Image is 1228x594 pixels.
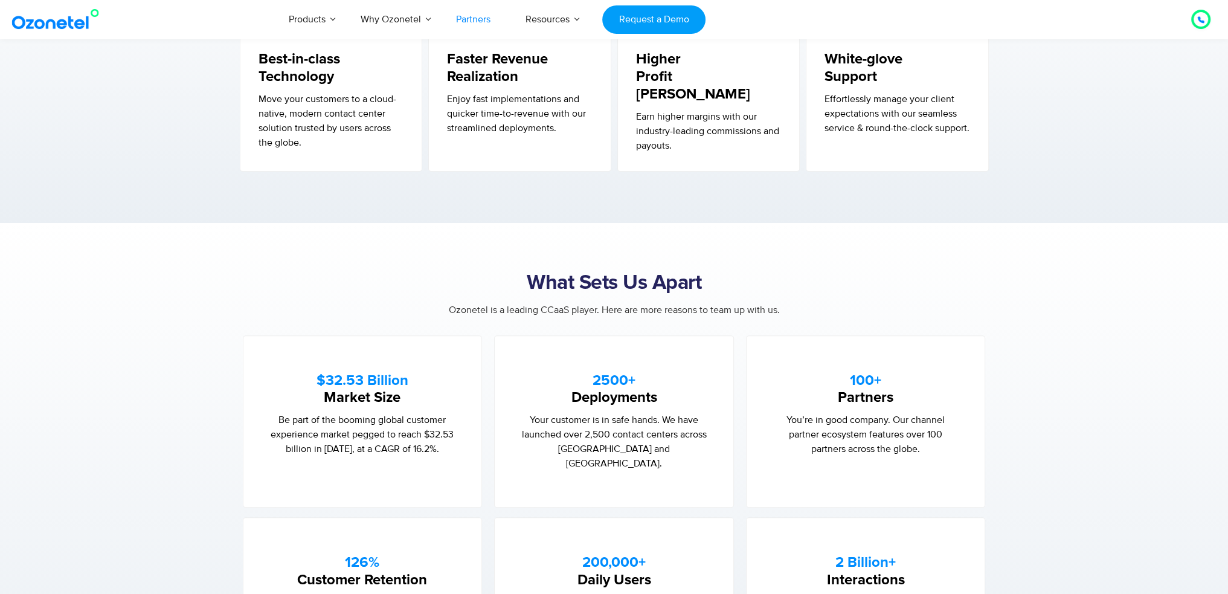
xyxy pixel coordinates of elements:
h5: Faster Revenue Realization [447,51,593,86]
h5: Best-in-class Technology [259,51,404,86]
h2: What Sets Us Apart [237,271,992,295]
h5: Market Size [268,372,458,407]
p: Effortlessly manage your client expectations with our seamless service & round-the-clock support. [825,92,970,135]
h5: Partners [771,372,961,407]
strong: 126% [345,555,379,570]
p: Be part of the booming global customer experience market pegged to reach $32.53 billion in [DATE]... [268,413,458,456]
h5: Higher Profit [PERSON_NAME] [636,51,782,103]
strong: 200,000+ [582,555,646,570]
strong: 2 Billion+ [835,555,896,570]
strong: 2500+ [593,373,635,388]
p: Earn higher margins with our industry-leading commissions and payouts. [636,109,782,153]
h5: Daily Users [519,554,709,589]
h5: Interactions [771,554,961,589]
p: Your customer is in safe hands. We have launched over 2,500 contact centers across [GEOGRAPHIC_DA... [519,413,709,471]
strong: $32.53 Billion [317,373,408,388]
span: Ozonetel is a leading CCaaS player. Here are more reasons to team up with us. [449,304,780,316]
p: You’re in good company. Our channel partner ecosystem features over 100 partners across the globe. [771,413,961,456]
p: Move your customers to a cloud-native, modern contact center solution trusted by users across the... [259,92,404,150]
a: Request a Demo [602,5,706,34]
h5: White-glove Support [825,51,970,86]
h5: Deployments [519,372,709,407]
p: Enjoy fast implementations and quicker time-to-revenue with our streamlined deployments. [447,92,593,135]
h5: Customer Retention [268,554,458,589]
strong: 100+ [850,373,881,388]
